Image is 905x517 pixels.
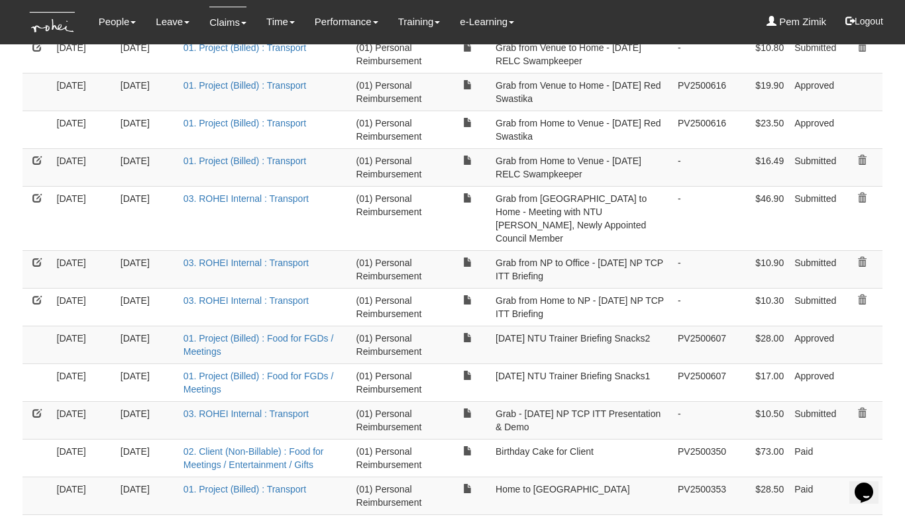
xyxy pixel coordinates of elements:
[209,7,246,38] a: Claims
[490,186,672,250] td: Grab from [GEOGRAPHIC_DATA] to Home - Meeting with NTU [PERSON_NAME], Newly Appointed Council Member
[351,363,445,401] td: (01) Personal Reimbursement
[672,363,731,401] td: PV2500607
[115,477,178,514] td: [DATE]
[672,401,731,439] td: -
[731,326,789,363] td: $28.00
[52,326,115,363] td: [DATE]
[184,258,309,268] a: 03. ROHEI Internal : Transport
[731,439,789,477] td: $73.00
[789,477,841,514] td: Paid
[672,477,731,514] td: PV2500353
[672,111,731,148] td: PV2500616
[115,111,178,148] td: [DATE]
[184,408,309,419] a: 03. ROHEI Internal : Transport
[351,186,445,250] td: (01) Personal Reimbursement
[789,288,841,326] td: Submitted
[731,111,789,148] td: $23.50
[351,73,445,111] td: (01) Personal Reimbursement
[52,186,115,250] td: [DATE]
[52,35,115,73] td: [DATE]
[184,193,309,204] a: 03. ROHEI Internal : Transport
[351,401,445,439] td: (01) Personal Reimbursement
[351,288,445,326] td: (01) Personal Reimbursement
[156,7,189,37] a: Leave
[789,186,841,250] td: Submitted
[731,401,789,439] td: $10.50
[490,326,672,363] td: [DATE] NTU Trainer Briefing Snacks2
[672,186,731,250] td: -
[672,439,731,477] td: PV2500350
[789,401,841,439] td: Submitted
[115,148,178,186] td: [DATE]
[672,73,731,111] td: PV2500616
[115,363,178,401] td: [DATE]
[836,5,892,37] button: Logout
[490,111,672,148] td: Grab from Home to Venue - [DATE] Red Swastika
[731,148,789,186] td: $16.49
[184,446,324,470] a: 02. Client (Non-Billable) : Food for Meetings / Entertainment / Gifts
[266,7,295,37] a: Time
[184,118,306,128] a: 01. Project (Billed) : Transport
[731,477,789,514] td: $28.50
[184,156,306,166] a: 01. Project (Billed) : Transport
[52,477,115,514] td: [DATE]
[115,326,178,363] td: [DATE]
[672,288,731,326] td: -
[849,464,892,504] iframe: chat widget
[490,477,672,514] td: Home to [GEOGRAPHIC_DATA]
[460,7,514,37] a: e-Learning
[351,250,445,288] td: (01) Personal Reimbursement
[672,326,731,363] td: PV2500607
[351,477,445,514] td: (01) Personal Reimbursement
[731,35,789,73] td: $10.80
[52,363,115,401] td: [DATE]
[731,186,789,250] td: $46.90
[184,371,333,395] a: 01. Project (Billed) : Food for FGDs / Meetings
[490,439,672,477] td: Birthday Cake for Client
[490,73,672,111] td: Grab from Venue to Home - [DATE] Red Swastika
[789,250,841,288] td: Submitted
[52,73,115,111] td: [DATE]
[767,7,826,37] a: Pem Zimik
[490,35,672,73] td: Grab from Venue to Home - [DATE] RELC Swampkeeper
[789,73,841,111] td: Approved
[115,401,178,439] td: [DATE]
[115,288,178,326] td: [DATE]
[351,35,445,73] td: (01) Personal Reimbursement
[52,250,115,288] td: [DATE]
[731,73,789,111] td: $19.90
[731,250,789,288] td: $10.90
[672,148,731,186] td: -
[52,401,115,439] td: [DATE]
[789,111,841,148] td: Approved
[398,7,441,37] a: Training
[115,439,178,477] td: [DATE]
[115,73,178,111] td: [DATE]
[52,148,115,186] td: [DATE]
[731,288,789,326] td: $10.30
[315,7,378,37] a: Performance
[672,35,731,73] td: -
[490,401,672,439] td: Grab - [DATE] NP TCP ITT Presentation & Demo
[184,484,306,494] a: 01. Project (Billed) : Transport
[184,333,333,357] a: 01. Project (Billed) : Food for FGDs / Meetings
[490,363,672,401] td: [DATE] NTU Trainer Briefing Snacks1
[184,42,306,53] a: 01. Project (Billed) : Transport
[490,148,672,186] td: Grab from Home to Venue - [DATE] RELC Swampkeeper
[351,439,445,477] td: (01) Personal Reimbursement
[99,7,136,37] a: People
[789,35,841,73] td: Submitted
[115,186,178,250] td: [DATE]
[789,363,841,401] td: Approved
[672,250,731,288] td: -
[351,148,445,186] td: (01) Personal Reimbursement
[52,439,115,477] td: [DATE]
[52,111,115,148] td: [DATE]
[184,295,309,306] a: 03. ROHEI Internal : Transport
[351,111,445,148] td: (01) Personal Reimbursement
[184,80,306,91] a: 01. Project (Billed) : Transport
[490,288,672,326] td: Grab from Home to NP - [DATE] NP TCP ITT Briefing
[351,326,445,363] td: (01) Personal Reimbursement
[115,250,178,288] td: [DATE]
[52,288,115,326] td: [DATE]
